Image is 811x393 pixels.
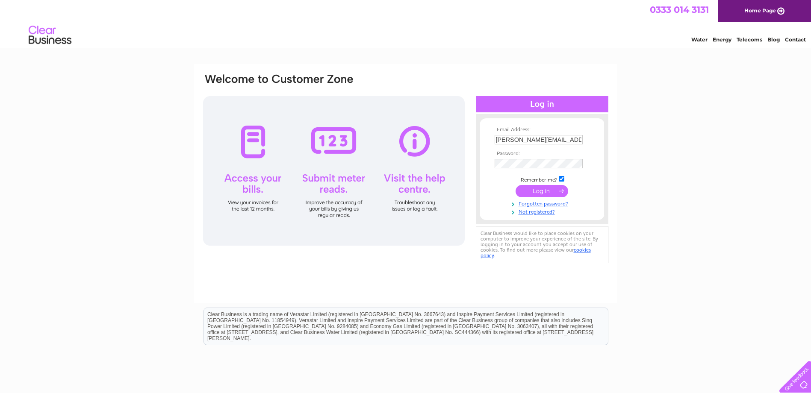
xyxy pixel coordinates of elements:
[204,5,608,41] div: Clear Business is a trading name of Verastar Limited (registered in [GEOGRAPHIC_DATA] No. 3667643...
[650,4,709,15] a: 0333 014 3131
[713,36,731,43] a: Energy
[516,185,568,197] input: Submit
[28,22,72,48] img: logo.png
[691,36,708,43] a: Water
[481,247,591,258] a: cookies policy
[492,151,592,157] th: Password:
[737,36,762,43] a: Telecoms
[785,36,806,43] a: Contact
[492,175,592,183] td: Remember me?
[495,207,592,215] a: Not registered?
[476,226,608,263] div: Clear Business would like to place cookies on your computer to improve your experience of the sit...
[492,127,592,133] th: Email Address:
[495,199,592,207] a: Forgotten password?
[767,36,780,43] a: Blog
